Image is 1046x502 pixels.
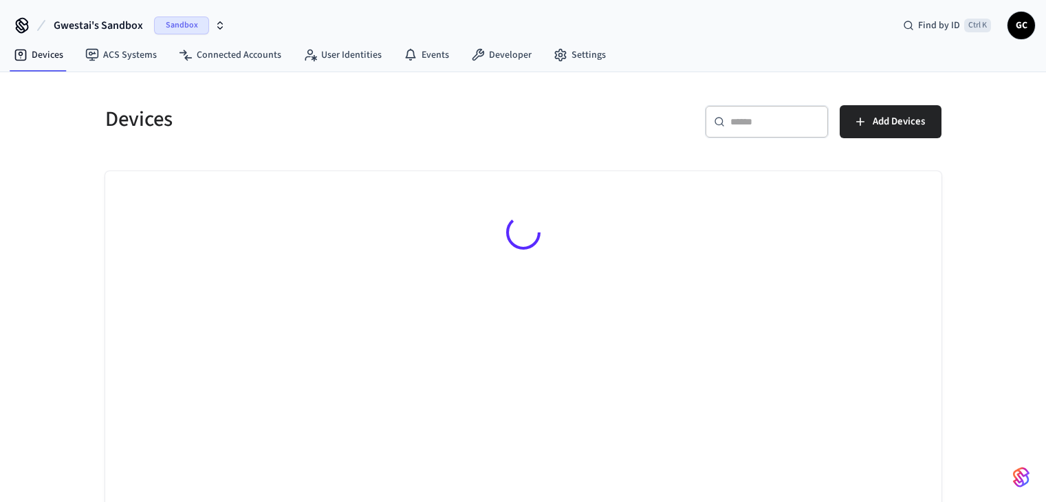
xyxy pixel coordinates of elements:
span: Gwestai's Sandbox [54,17,143,34]
a: Developer [460,43,543,67]
img: SeamLogoGradient.69752ec5.svg [1013,466,1029,488]
span: GC [1009,13,1034,38]
div: Find by IDCtrl K [892,13,1002,38]
button: GC [1007,12,1035,39]
h5: Devices [105,105,515,133]
span: Find by ID [918,19,960,32]
a: Devices [3,43,74,67]
button: Add Devices [840,105,941,138]
span: Sandbox [154,17,209,34]
span: Add Devices [873,113,925,131]
a: User Identities [292,43,393,67]
a: Connected Accounts [168,43,292,67]
a: ACS Systems [74,43,168,67]
a: Settings [543,43,617,67]
span: Ctrl K [964,19,991,32]
a: Events [393,43,460,67]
